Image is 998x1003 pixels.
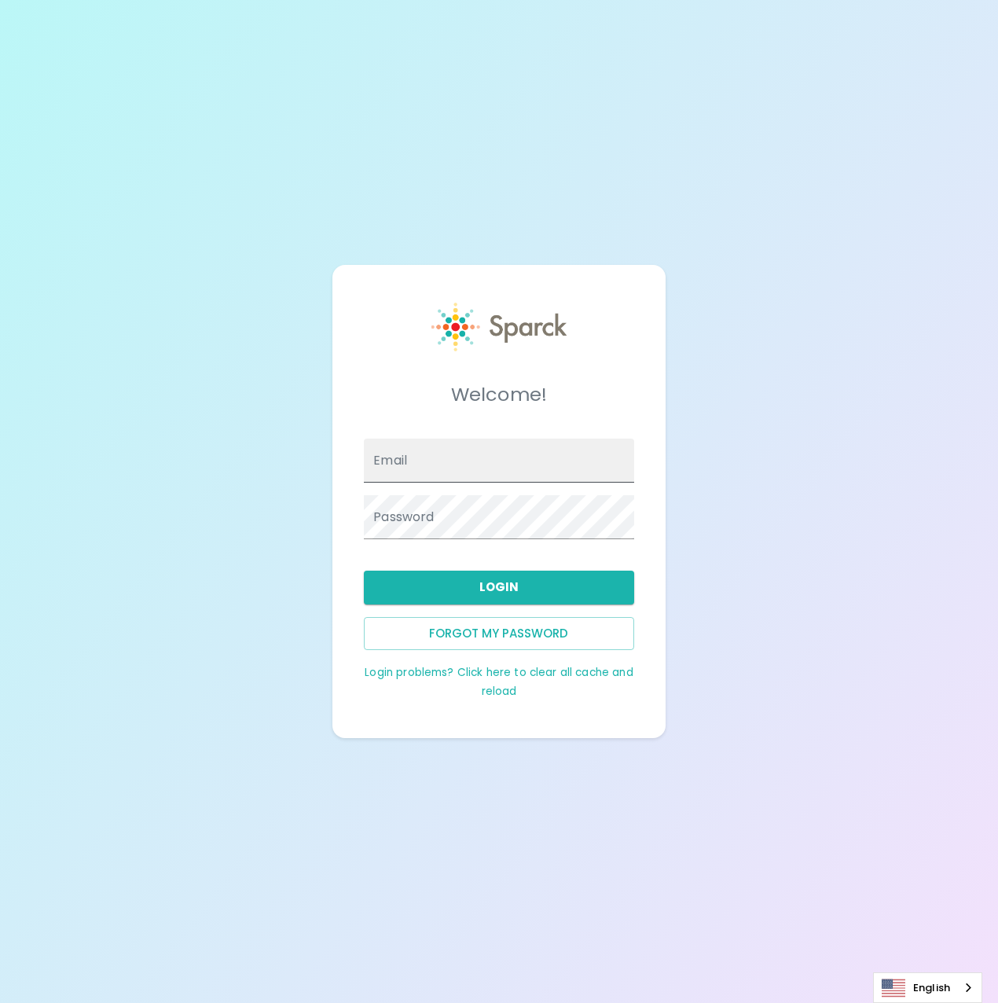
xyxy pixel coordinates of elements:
img: Sparck logo [431,303,567,351]
button: Forgot my password [364,617,633,650]
h5: Welcome! [364,382,633,407]
div: Language [873,972,982,1003]
a: English [874,973,981,1002]
aside: Language selected: English [873,972,982,1003]
button: Login [364,571,633,604]
a: Login problems? Click here to clear all cache and reload [365,665,633,699]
